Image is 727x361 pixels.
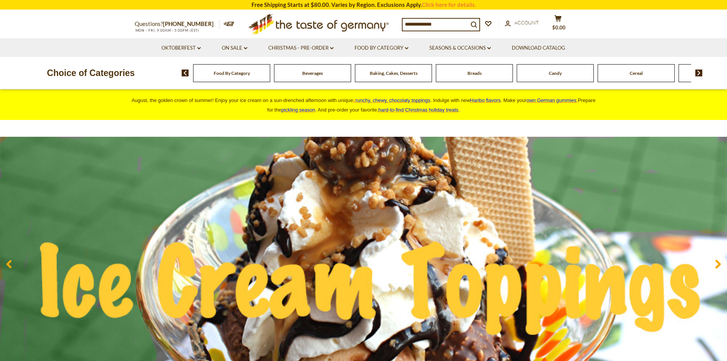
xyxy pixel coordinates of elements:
a: Download Catalog [512,44,565,52]
a: Haribo flavors [470,97,501,103]
span: . [379,107,460,113]
a: Account [505,19,539,27]
a: Seasons & Occasions [429,44,491,52]
img: next arrow [695,70,703,76]
a: On Sale [222,44,247,52]
a: Click here for details. [422,1,476,8]
a: Oktoberfest [161,44,201,52]
a: Breads [467,70,482,76]
a: Food By Category [214,70,250,76]
a: Cereal [630,70,643,76]
p: Questions? [135,19,219,29]
a: [PHONE_NUMBER] [163,20,214,27]
a: Christmas - PRE-ORDER [268,44,334,52]
a: hard-to-find Christmas holiday treats [379,107,459,113]
a: Candy [549,70,562,76]
img: previous arrow [182,70,189,76]
button: $0.00 [547,15,570,34]
a: Beverages [302,70,323,76]
span: runchy, chewy, chocolaty toppings [355,97,430,103]
span: MON - FRI, 9:00AM - 5:00PM (EST) [135,28,200,32]
a: pickling season [281,107,315,113]
a: crunchy, chewy, chocolaty toppings [353,97,430,103]
span: $0.00 [552,24,566,31]
span: August, the golden crown of summer! Enjoy your ice cream on a sun-drenched afternoon with unique ... [132,97,596,113]
a: own German gummies. [527,97,578,103]
span: Account [514,19,539,26]
a: Baking, Cakes, Desserts [370,70,418,76]
a: Food By Category [355,44,408,52]
span: own German gummies [527,97,577,103]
